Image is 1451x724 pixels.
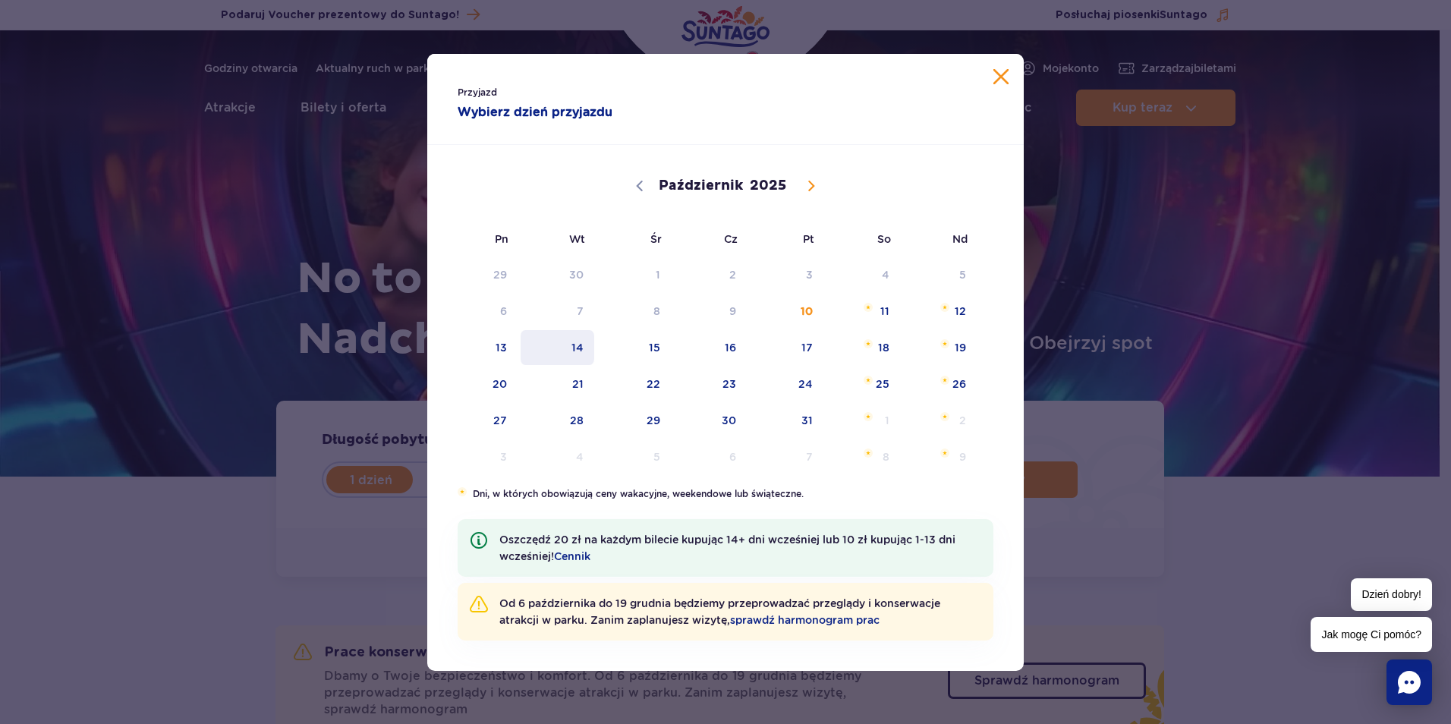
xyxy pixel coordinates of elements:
a: sprawdź harmonogram prac [730,614,880,626]
span: Październik 11, 2025 [825,294,902,329]
span: Listopad 2, 2025 [902,403,978,438]
span: Październik 24, 2025 [748,367,825,401]
span: Październik 25, 2025 [825,367,902,401]
button: Zamknij kalendarz [993,69,1009,84]
span: Listopad 6, 2025 [672,439,749,474]
span: Pt [748,222,825,257]
span: Październik 5, 2025 [902,257,978,292]
span: Październik 29, 2025 [596,403,672,438]
span: Listopad 1, 2025 [825,403,902,438]
span: Październik 1, 2025 [596,257,672,292]
span: Październik 14, 2025 [519,330,596,365]
span: Listopad 9, 2025 [902,439,978,474]
span: Listopad 5, 2025 [596,439,672,474]
span: Cz [672,222,749,257]
span: Pn [442,222,519,257]
span: Październik 10, 2025 [748,294,825,329]
span: Śr [596,222,672,257]
span: Listopad 7, 2025 [748,439,825,474]
span: Listopad 3, 2025 [442,439,519,474]
span: Wrzesień 30, 2025 [519,257,596,292]
li: Od 6 października do 19 grudnia będziemy przeprowadzać przeglądy i konserwacje atrakcji w parku. ... [458,583,993,641]
span: Październik 9, 2025 [672,294,749,329]
a: Cennik [554,550,590,562]
span: Październik 27, 2025 [442,403,519,438]
span: Październik 15, 2025 [596,330,672,365]
span: Jak mogę Ci pomóc? [1311,617,1432,652]
span: Październik 2, 2025 [672,257,749,292]
span: Wt [519,222,596,257]
span: Październik 20, 2025 [442,367,519,401]
span: Nd [902,222,978,257]
span: Październik 30, 2025 [672,403,749,438]
li: Oszczędź 20 zł na każdym bilecie kupując 14+ dni wcześniej lub 10 zł kupując 1-13 dni wcześniej! [458,519,993,577]
span: Październik 12, 2025 [902,294,978,329]
span: Październik 21, 2025 [519,367,596,401]
span: Październik 4, 2025 [825,257,902,292]
span: Październik 31, 2025 [748,403,825,438]
span: Październik 8, 2025 [596,294,672,329]
div: Chat [1386,659,1432,705]
span: Październik 13, 2025 [442,330,519,365]
span: So [825,222,902,257]
span: Przyjazd [458,85,695,100]
span: Październik 7, 2025 [519,294,596,329]
li: Dni, w których obowiązują ceny wakacyjne, weekendowe lub świąteczne. [458,487,993,501]
span: Październik 17, 2025 [748,330,825,365]
span: Październik 18, 2025 [825,330,902,365]
span: Wrzesień 29, 2025 [442,257,519,292]
span: Październik 3, 2025 [748,257,825,292]
span: Listopad 4, 2025 [519,439,596,474]
span: Listopad 8, 2025 [825,439,902,474]
span: Październik 28, 2025 [519,403,596,438]
span: Październik 23, 2025 [672,367,749,401]
span: Październik 19, 2025 [902,330,978,365]
span: Dzień dobry! [1351,578,1432,611]
strong: Wybierz dzień przyjazdu [458,103,695,121]
span: Październik 22, 2025 [596,367,672,401]
span: Październik 16, 2025 [672,330,749,365]
span: Październik 6, 2025 [442,294,519,329]
span: Październik 26, 2025 [902,367,978,401]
